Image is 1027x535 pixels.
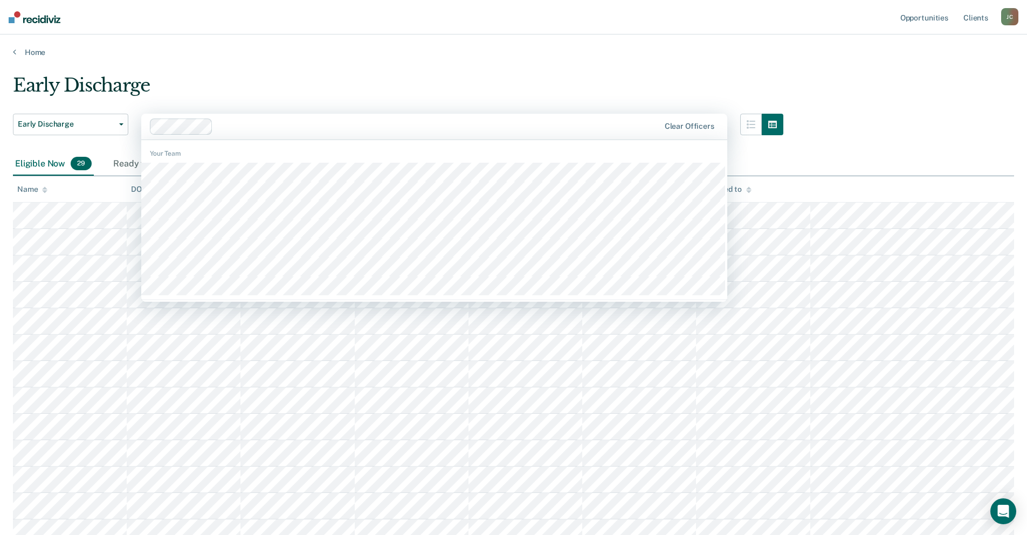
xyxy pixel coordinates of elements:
[665,122,714,131] div: Clear officers
[13,114,128,135] button: Early Discharge
[141,149,727,158] div: Your Team
[13,74,783,105] div: Early Discharge
[17,185,47,194] div: Name
[1001,8,1018,25] button: JC
[18,120,115,129] span: Early Discharge
[13,47,1014,57] a: Home
[13,152,94,176] div: Eligible Now29
[111,152,217,176] div: Ready for Discharge1
[71,157,92,171] span: 29
[1001,8,1018,25] div: J C
[990,498,1016,524] div: Open Intercom Messenger
[9,11,60,23] img: Recidiviz
[131,185,166,194] div: DOC ID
